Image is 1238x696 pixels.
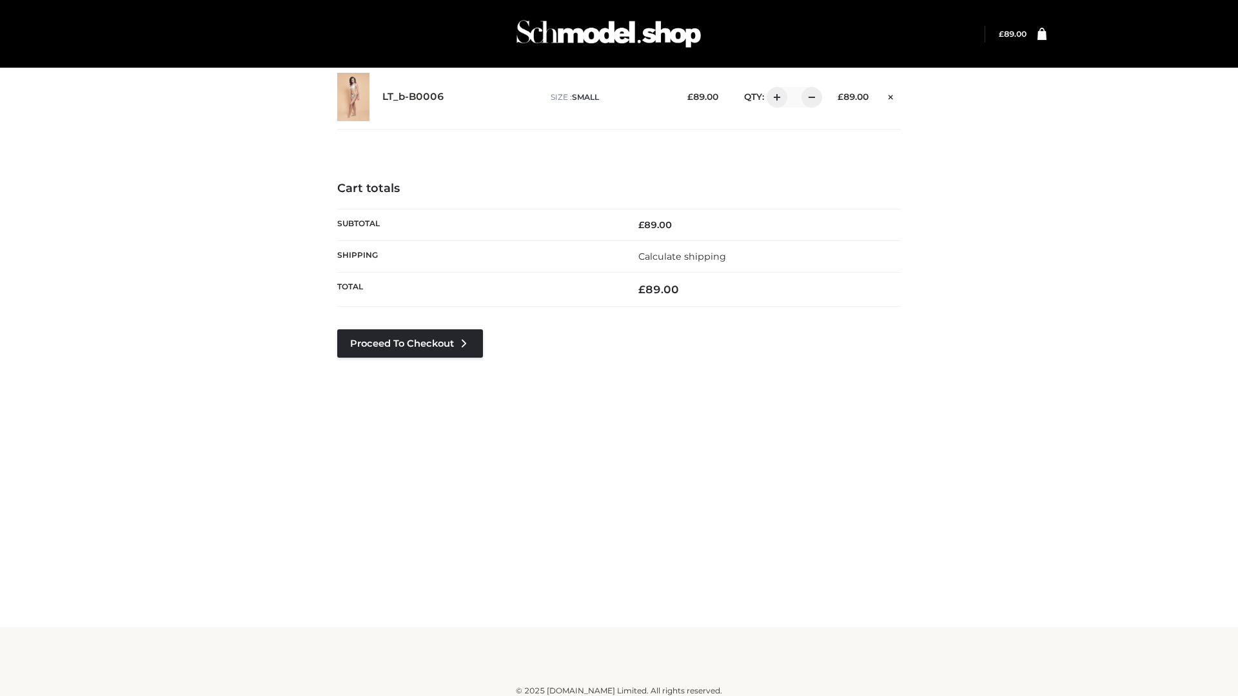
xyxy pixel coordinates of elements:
a: Remove this item [881,87,901,104]
h4: Cart totals [337,182,901,196]
img: Schmodel Admin 964 [512,8,705,59]
bdi: 89.00 [638,283,679,296]
span: SMALL [572,92,599,102]
span: £ [687,92,693,102]
span: £ [638,219,644,231]
bdi: 89.00 [687,92,718,102]
a: LT_b-B0006 [382,91,444,103]
th: Shipping [337,240,619,272]
a: Calculate shipping [638,251,726,262]
a: Proceed to Checkout [337,329,483,358]
div: QTY: [731,87,818,108]
bdi: 89.00 [838,92,869,102]
bdi: 89.00 [999,29,1027,39]
bdi: 89.00 [638,219,672,231]
a: £89.00 [999,29,1027,39]
img: LT_b-B0006 - SMALL [337,73,369,121]
p: size : [551,92,667,103]
span: £ [838,92,843,102]
span: £ [999,29,1004,39]
th: Total [337,273,619,307]
th: Subtotal [337,209,619,240]
span: £ [638,283,645,296]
